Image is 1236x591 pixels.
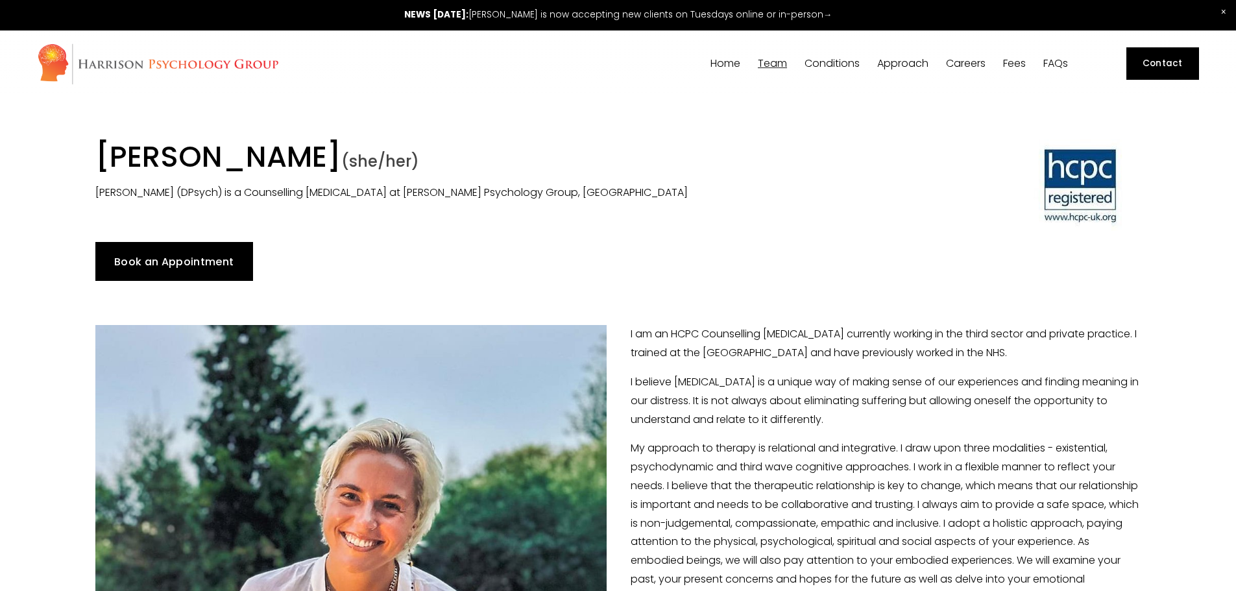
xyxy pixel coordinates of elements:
[1003,58,1026,70] a: Fees
[341,151,419,172] span: (she/her)
[877,58,928,69] span: Approach
[95,373,1141,429] p: I believe [MEDICAL_DATA] is a unique way of making sense of our experiences and finding meaning i...
[1126,47,1199,80] a: Contact
[1043,58,1068,70] a: FAQs
[805,58,860,70] a: folder dropdown
[758,58,787,70] a: folder dropdown
[95,139,874,180] h1: [PERSON_NAME]
[37,43,279,85] img: Harrison Psychology Group
[758,58,787,69] span: Team
[877,58,928,70] a: folder dropdown
[805,58,860,69] span: Conditions
[946,58,986,70] a: Careers
[710,58,740,70] a: Home
[95,242,253,281] a: Book an Appointment
[95,184,874,202] p: [PERSON_NAME] (DPsych) is a Counselling [MEDICAL_DATA] at [PERSON_NAME] Psychology Group, [GEOGRA...
[95,325,1141,363] p: I am an HCPC Counselling [MEDICAL_DATA] currently working in the third sector and private practic...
